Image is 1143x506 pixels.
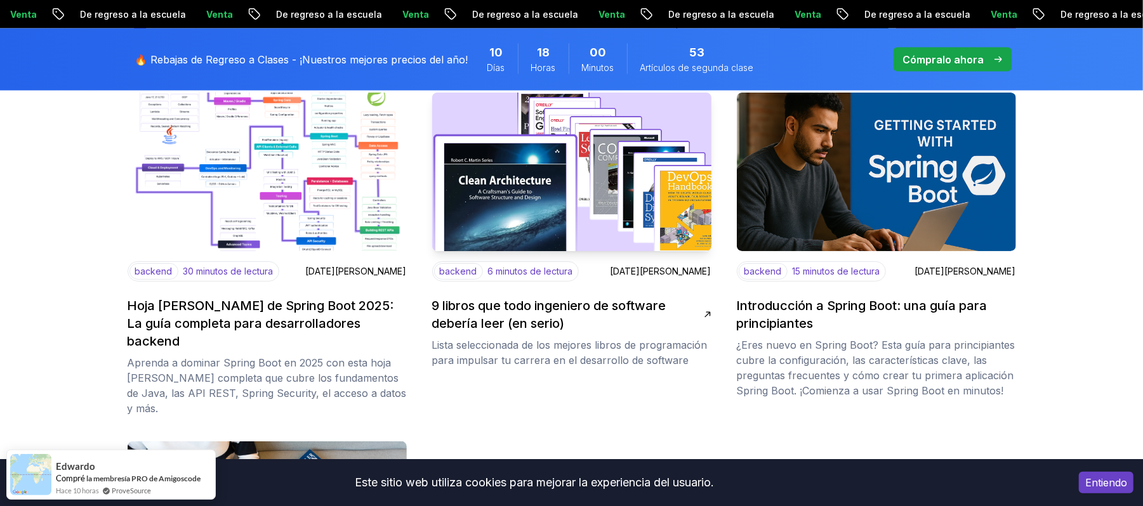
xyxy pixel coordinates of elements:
font: Venta [982,9,1008,20]
font: Venta [786,9,812,20]
font: Minutos [582,62,614,73]
font: [DATE][PERSON_NAME] [306,266,407,276]
a: ProveSource [112,485,151,496]
font: Venta [590,9,616,20]
span: 10 días [489,44,503,62]
font: Cómpralo ahora [903,53,984,66]
a: la membresía PRO de Amigoscode [86,474,201,483]
font: 18 [537,46,550,59]
font: backend [744,266,782,276]
font: 10 [489,46,503,59]
a: imagenbackend30 minutos de lectura[DATE][PERSON_NAME]Hoja [PERSON_NAME] de Spring Boot 2025: La g... [128,93,407,416]
font: Hoja [PERSON_NAME] de Spring Boot 2025: La guía completa para desarrolladores backend [128,298,394,349]
font: De regreso a la escuela [659,9,765,20]
font: 15 minutos de lectura [793,266,880,276]
a: imagenbackend15 minutos de lectura[DATE][PERSON_NAME]Introducción a Spring Boot: una guía para pr... [737,93,1016,416]
font: Horas [531,62,556,73]
font: Introducción a Spring Boot: una guía para principiantes [737,298,988,331]
font: 30 minutos de lectura [183,266,274,276]
font: ¿Eres nuevo en Spring Boot? Esta guía para principiantes cubre la configuración, las característi... [737,339,1015,397]
font: 9 libros que todo ingeniero de software debería leer (en serio) [432,298,666,331]
img: imagen [737,93,1016,251]
font: Venta [393,9,420,20]
font: De regreso a la escuela [71,9,177,20]
span: 18 horas [537,44,550,62]
font: Venta [1,9,28,20]
font: 6 minutos de lectura [488,266,573,276]
font: 🔥 Rebajas de Regreso a Clases - ¡Nuestros mejores precios del año! [135,53,468,66]
font: backend [440,266,477,276]
span: 0 Minutes [590,44,606,62]
img: imagen [425,89,718,256]
font: De regreso a la escuela [463,9,569,20]
font: Este sitio web utiliza cookies para mejorar la experiencia del usuario. [355,476,715,489]
font: Lista seleccionada de los mejores libros de programación para impulsar tu carrera en el desarroll... [432,339,708,367]
font: Compré [56,473,85,483]
font: [DATE][PERSON_NAME] [915,266,1016,276]
img: imagen [128,93,407,251]
button: Aceptar cookies [1079,472,1133,493]
font: Artículos de segunda clase [640,62,754,73]
font: Aprenda a dominar Spring Boot en 2025 con esta hoja [PERSON_NAME] completa que cubre los fundamen... [128,356,407,415]
font: De regreso a la escuela [267,9,373,20]
img: Imagen de notificación de prueba social de Provesource [10,454,51,495]
font: Hace 10 horas [56,486,99,495]
font: backend [135,266,173,276]
font: Edwardo [56,460,95,472]
font: Venta [197,9,224,20]
font: De regreso a la escuela [856,9,961,20]
a: imagenbackend6 minutos de lectura[DATE][PERSON_NAME]9 libros que todo ingeniero de software deber... [432,93,711,416]
font: [DATE][PERSON_NAME] [611,266,711,276]
span: 53 Seconds [689,44,704,62]
font: Entiendo [1085,476,1127,489]
font: Días [487,62,505,73]
font: ProveSource [112,486,151,495]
